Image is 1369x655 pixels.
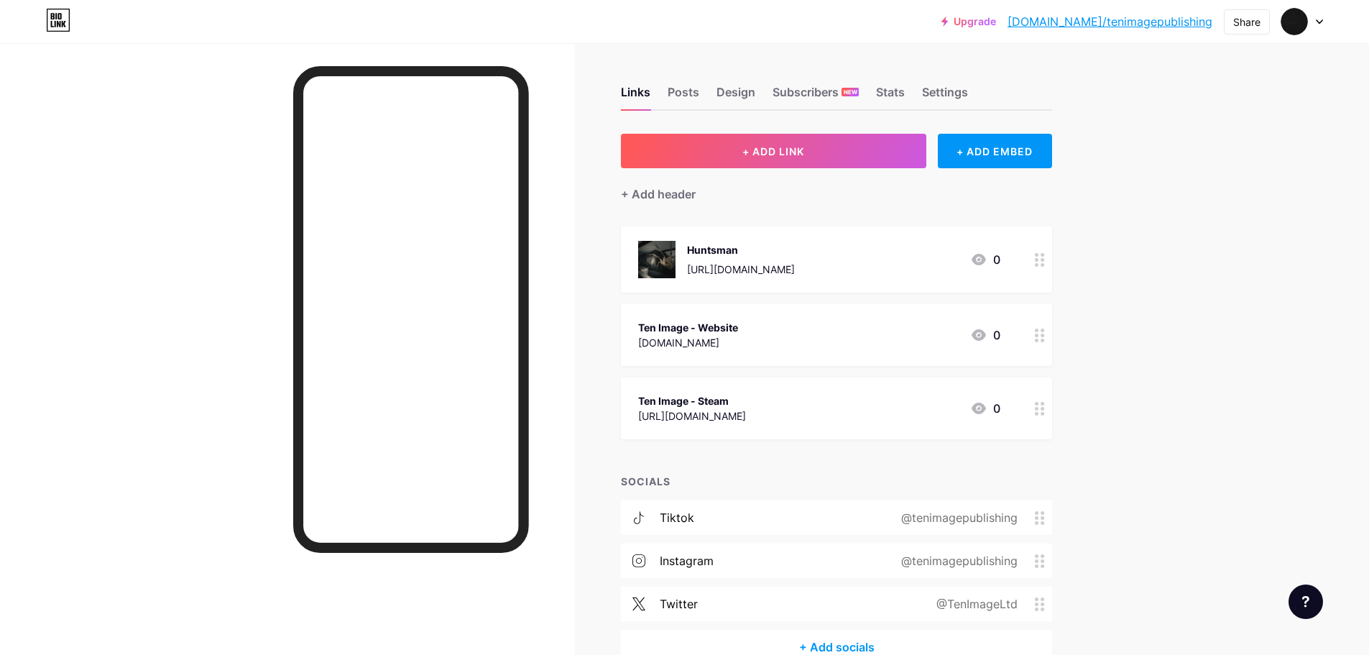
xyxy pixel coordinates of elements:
[938,134,1052,168] div: + ADD EMBED
[621,83,650,109] div: Links
[1281,8,1308,35] img: tenimagepublishing
[638,335,738,350] div: [DOMAIN_NAME]
[687,242,795,257] div: Huntsman
[970,400,1000,417] div: 0
[878,509,1035,526] div: @tenimagepublishing
[660,552,714,569] div: instagram
[844,88,857,96] span: NEW
[638,393,746,408] div: Ten Image - Steam
[660,509,694,526] div: tiktok
[876,83,905,109] div: Stats
[970,326,1000,344] div: 0
[660,595,698,613] div: twitter
[668,83,699,109] div: Posts
[742,145,804,157] span: + ADD LINK
[621,134,926,168] button: + ADD LINK
[638,320,738,335] div: Ten Image - Website
[687,262,795,277] div: [URL][DOMAIN_NAME]
[773,83,859,109] div: Subscribers
[922,83,968,109] div: Settings
[970,251,1000,268] div: 0
[913,595,1035,613] div: @TenImageLtd
[1233,14,1260,29] div: Share
[1008,13,1212,30] a: [DOMAIN_NAME]/tenimagepublishing
[638,241,676,278] img: Huntsman
[621,474,1052,489] div: SOCIALS
[878,552,1035,569] div: @tenimagepublishing
[716,83,755,109] div: Design
[621,185,696,203] div: + Add header
[941,16,996,27] a: Upgrade
[638,408,746,423] div: [URL][DOMAIN_NAME]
